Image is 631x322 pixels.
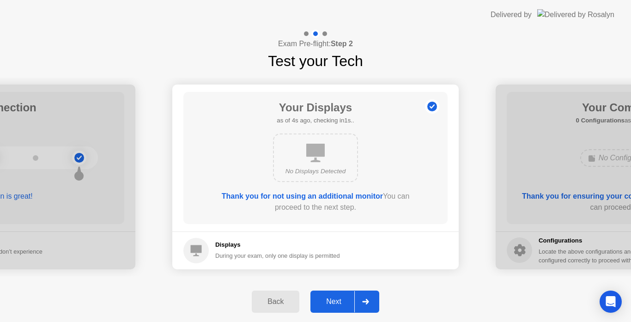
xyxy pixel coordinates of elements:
[277,116,354,125] h5: as of 4s ago, checking in1s..
[310,291,379,313] button: Next
[537,9,614,20] img: Delivered by Rosalyn
[252,291,299,313] button: Back
[215,251,340,260] div: During your exam, only one display is permitted
[278,38,353,49] h4: Exam Pre-flight:
[600,291,622,313] div: Open Intercom Messenger
[268,50,363,72] h1: Test your Tech
[210,191,421,213] div: You can proceed to the next step.
[313,298,354,306] div: Next
[255,298,297,306] div: Back
[222,192,383,200] b: Thank you for not using an additional monitor
[281,167,350,176] div: No Displays Detected
[277,99,354,116] h1: Your Displays
[491,9,532,20] div: Delivered by
[215,240,340,249] h5: Displays
[331,40,353,48] b: Step 2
